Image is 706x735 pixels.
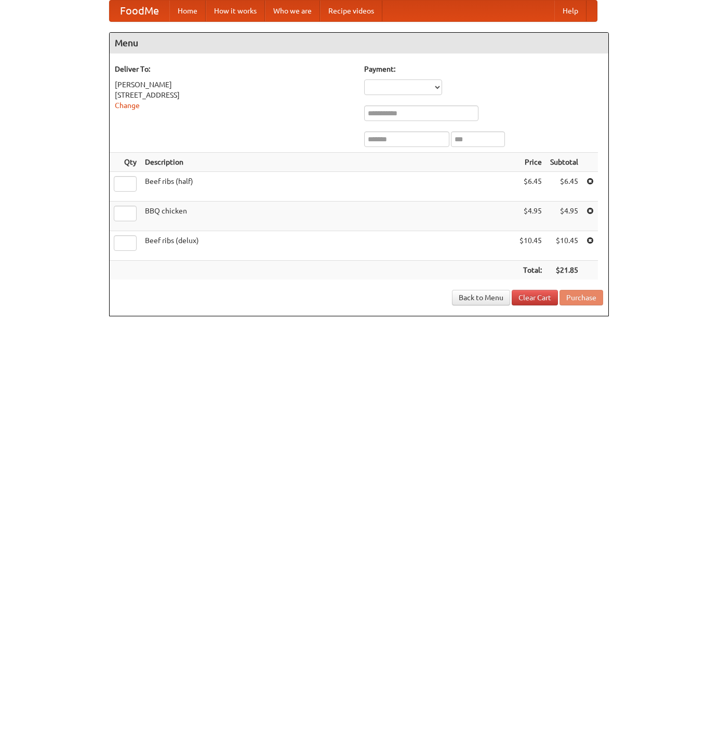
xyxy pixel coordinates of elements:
[515,153,546,172] th: Price
[206,1,265,21] a: How it works
[141,172,515,202] td: Beef ribs (half)
[141,153,515,172] th: Description
[110,1,169,21] a: FoodMe
[546,231,582,261] td: $10.45
[110,33,608,54] h4: Menu
[554,1,587,21] a: Help
[546,153,582,172] th: Subtotal
[115,90,354,100] div: [STREET_ADDRESS]
[452,290,510,305] a: Back to Menu
[512,290,558,305] a: Clear Cart
[141,231,515,261] td: Beef ribs (delux)
[265,1,320,21] a: Who we are
[115,79,354,90] div: [PERSON_NAME]
[546,202,582,231] td: $4.95
[141,202,515,231] td: BBQ chicken
[169,1,206,21] a: Home
[320,1,382,21] a: Recipe videos
[515,261,546,280] th: Total:
[110,153,141,172] th: Qty
[546,172,582,202] td: $6.45
[515,172,546,202] td: $6.45
[115,64,354,74] h5: Deliver To:
[515,231,546,261] td: $10.45
[515,202,546,231] td: $4.95
[364,64,603,74] h5: Payment:
[115,101,140,110] a: Change
[546,261,582,280] th: $21.85
[560,290,603,305] button: Purchase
